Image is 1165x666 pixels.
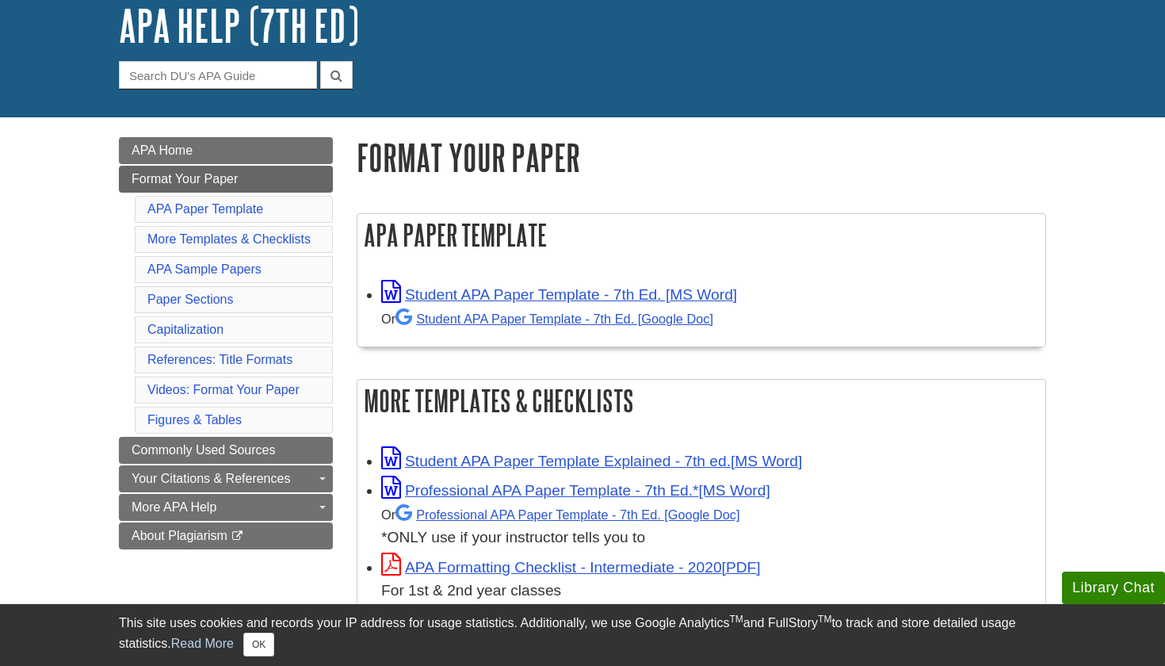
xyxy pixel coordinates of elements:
sup: TM [818,614,831,625]
button: Library Chat [1062,572,1165,604]
small: Or [381,507,739,522]
div: This site uses cookies and records your IP address for usage statistics. Additionally, we use Goo... [119,614,1046,656]
span: More APA Help [132,500,216,514]
a: About Plagiarism [119,522,333,549]
span: Format Your Paper [132,172,238,186]
h1: Format Your Paper [357,137,1046,178]
a: Link opens in new window [381,286,737,303]
a: Your Citations & References [119,465,333,492]
a: APA Paper Template [147,202,263,216]
a: APA Help (7th Ed) [119,1,359,50]
span: About Plagiarism [132,529,227,542]
div: Guide Page Menu [119,137,333,549]
sup: TM [729,614,743,625]
a: More Templates & Checklists [147,232,311,246]
div: For 1st & 2nd year classes [381,580,1037,603]
a: Student APA Paper Template - 7th Ed. [Google Doc] [395,312,713,326]
a: Read More [171,637,234,650]
a: Videos: Format Your Paper [147,383,300,396]
small: Or [381,312,713,326]
input: Search DU's APA Guide [119,61,317,89]
a: Capitalization [147,323,223,336]
a: APA Home [119,137,333,164]
a: APA Sample Papers [147,262,262,276]
a: Format Your Paper [119,166,333,193]
h2: More Templates & Checklists [357,380,1045,422]
a: Link opens in new window [381,559,761,576]
a: Commonly Used Sources [119,437,333,464]
a: Professional APA Paper Template - 7th Ed. [395,507,739,522]
a: References: Title Formats [147,353,292,366]
button: Close [243,633,274,656]
a: Link opens in new window [381,482,770,499]
span: Commonly Used Sources [132,443,275,457]
div: *ONLY use if your instructor tells you to [381,503,1037,549]
a: More APA Help [119,494,333,521]
a: Paper Sections [147,293,234,306]
h2: APA Paper Template [357,214,1045,256]
a: Link opens in new window [381,453,802,469]
a: Figures & Tables [147,413,242,427]
span: APA Home [132,144,193,157]
i: This link opens in a new window [231,531,244,542]
span: Your Citations & References [132,472,290,485]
